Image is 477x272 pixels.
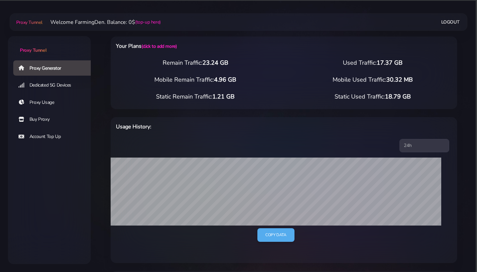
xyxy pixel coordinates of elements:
[257,228,294,242] a: Copy data
[284,92,461,101] div: Static Used Traffic:
[13,78,96,93] a: Dedicated 5G Devices
[107,75,284,84] div: Mobile Remain Traffic:
[202,59,228,67] span: 23.24 GB
[107,58,284,67] div: Remain Traffic:
[116,42,309,50] h6: Your Plans
[116,122,309,131] h6: Usage History:
[13,129,96,144] a: Account Top Up
[441,16,460,28] a: Logout
[377,59,402,67] span: 17.37 GB
[42,18,161,26] li: Welcome FarmingDen. Balance: 0$
[284,75,461,84] div: Mobile Used Traffic:
[135,19,161,26] a: (top-up here)
[16,19,42,26] span: Proxy Tunnel
[13,95,96,110] a: Proxy Usage
[214,76,236,84] span: 4.96 GB
[141,43,177,49] a: (click to add more)
[386,76,413,84] span: 30.32 MB
[385,93,411,101] span: 18.79 GB
[107,92,284,101] div: Static Remain Traffic:
[13,60,96,76] a: Proxy Generator
[8,36,91,54] a: Proxy Tunnel
[15,17,42,28] a: Proxy Tunnel
[20,47,46,53] span: Proxy Tunnel
[212,93,235,101] span: 1.21 GB
[439,234,469,264] iframe: Webchat Widget
[284,58,461,67] div: Used Traffic:
[13,112,96,127] a: Buy Proxy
